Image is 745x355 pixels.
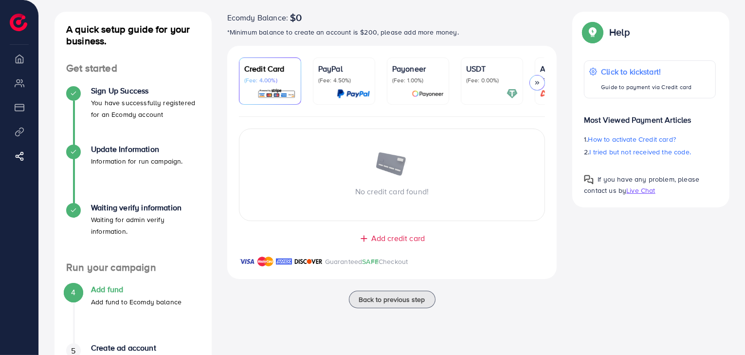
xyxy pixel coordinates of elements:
span: 4 [71,287,75,298]
h4: Run your campaign [55,262,212,274]
li: Sign Up Success [55,86,212,145]
p: Guide to payment via Credit card [601,81,691,93]
img: card [507,88,518,99]
img: brand [276,256,292,267]
img: brand [294,256,323,267]
span: Add credit card [371,233,425,244]
img: card [412,88,444,99]
h4: Update Information [91,145,183,154]
h4: Create ad account [91,343,200,353]
h4: Get started [55,62,212,75]
span: Ecomdy Balance: [227,12,288,23]
li: Waiting verify information [55,203,212,262]
p: Information for run campaign. [91,155,183,167]
p: USDT [466,63,518,75]
p: (Fee: 0.00%) [466,76,518,84]
p: 1. [584,133,716,145]
button: Back to previous step [349,291,436,308]
img: Popup guide [584,23,601,41]
p: 2. [584,146,716,158]
h4: Waiting verify information [91,203,200,212]
p: Credit Card [244,63,296,75]
p: No credit card found! [239,186,545,197]
p: Add fund to Ecomdy balance [91,296,182,308]
span: Back to previous step [359,295,425,304]
p: You have successfully registered for an Ecomdy account [91,97,200,120]
li: Add fund [55,285,212,343]
span: I tried but not received the code. [590,147,691,157]
img: brand [239,256,255,267]
p: Click to kickstart! [601,66,691,77]
p: Help [609,26,630,38]
span: Live Chat [626,186,655,195]
h4: Add fund [91,285,182,294]
img: brand [257,256,273,267]
p: (Fee: 4.50%) [318,76,370,84]
p: Payoneer [392,63,444,75]
p: (Fee: 4.00%) [244,76,296,84]
img: card [337,88,370,99]
p: Most Viewed Payment Articles [584,106,716,126]
img: Popup guide [584,175,594,185]
span: If you have any problem, please contact us by [584,174,699,195]
h4: A quick setup guide for your business. [55,23,212,47]
span: $0 [290,12,302,23]
img: card [537,88,592,99]
p: Guaranteed Checkout [325,256,408,267]
img: image [375,152,409,178]
p: Waiting for admin verify information. [91,214,200,237]
li: Update Information [55,145,212,203]
img: logo [10,14,27,31]
img: card [257,88,296,99]
h4: Sign Up Success [91,86,200,95]
span: SAFE [362,257,379,266]
p: Airwallex [540,63,592,75]
p: *Minimum balance to create an account is $200, please add more money. [227,26,557,38]
p: PayPal [318,63,370,75]
span: How to activate Credit card? [588,134,676,144]
iframe: Chat [704,311,738,348]
p: (Fee: 1.00%) [392,76,444,84]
